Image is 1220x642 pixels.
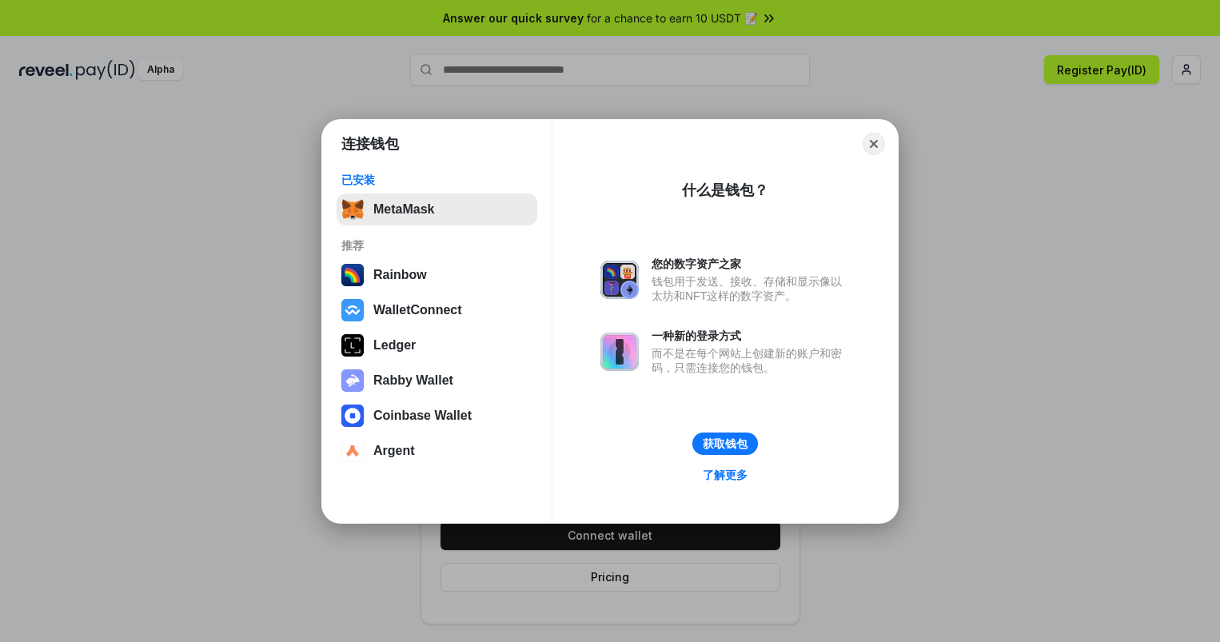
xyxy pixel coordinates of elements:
img: svg+xml,%3Csvg%20xmlns%3D%22http%3A%2F%2Fwww.w3.org%2F2000%2Fsvg%22%20width%3D%2228%22%20height%3... [341,334,364,357]
img: svg+xml,%3Csvg%20xmlns%3D%22http%3A%2F%2Fwww.w3.org%2F2000%2Fsvg%22%20fill%3D%22none%22%20viewBox... [341,369,364,392]
div: Rabby Wallet [373,373,453,388]
div: MetaMask [373,202,434,217]
a: 了解更多 [693,465,757,485]
button: 获取钱包 [692,433,758,455]
div: 推荐 [341,238,532,253]
div: 钱包用于发送、接收、存储和显示像以太坊和NFT这样的数字资产。 [652,274,850,303]
img: svg+xml,%3Csvg%20xmlns%3D%22http%3A%2F%2Fwww.w3.org%2F2000%2Fsvg%22%20fill%3D%22none%22%20viewBox... [600,333,639,371]
img: svg+xml,%3Csvg%20xmlns%3D%22http%3A%2F%2Fwww.w3.org%2F2000%2Fsvg%22%20fill%3D%22none%22%20viewBox... [600,261,639,299]
div: 获取钱包 [703,437,748,451]
div: Coinbase Wallet [373,409,472,423]
button: Argent [337,435,537,467]
div: 已安装 [341,173,532,187]
img: svg+xml,%3Csvg%20width%3D%2228%22%20height%3D%2228%22%20viewBox%3D%220%200%2028%2028%22%20fill%3D... [341,440,364,462]
button: WalletConnect [337,294,537,326]
img: svg+xml,%3Csvg%20fill%3D%22none%22%20height%3D%2233%22%20viewBox%3D%220%200%2035%2033%22%20width%... [341,198,364,221]
div: Ledger [373,338,416,353]
button: Rainbow [337,259,537,291]
button: Ledger [337,329,537,361]
h1: 连接钱包 [341,134,399,154]
img: svg+xml,%3Csvg%20width%3D%2228%22%20height%3D%2228%22%20viewBox%3D%220%200%2028%2028%22%20fill%3D... [341,299,364,321]
button: MetaMask [337,193,537,225]
div: Argent [373,444,415,458]
div: 了解更多 [703,468,748,482]
button: Rabby Wallet [337,365,537,397]
button: Coinbase Wallet [337,400,537,432]
img: svg+xml,%3Csvg%20width%3D%22120%22%20height%3D%22120%22%20viewBox%3D%220%200%20120%20120%22%20fil... [341,264,364,286]
div: 一种新的登录方式 [652,329,850,343]
div: 您的数字资产之家 [652,257,850,271]
div: 什么是钱包？ [682,181,768,200]
img: svg+xml,%3Csvg%20width%3D%2228%22%20height%3D%2228%22%20viewBox%3D%220%200%2028%2028%22%20fill%3D... [341,405,364,427]
div: WalletConnect [373,303,462,317]
button: Close [863,133,885,155]
div: Rainbow [373,268,427,282]
div: 而不是在每个网站上创建新的账户和密码，只需连接您的钱包。 [652,346,850,375]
